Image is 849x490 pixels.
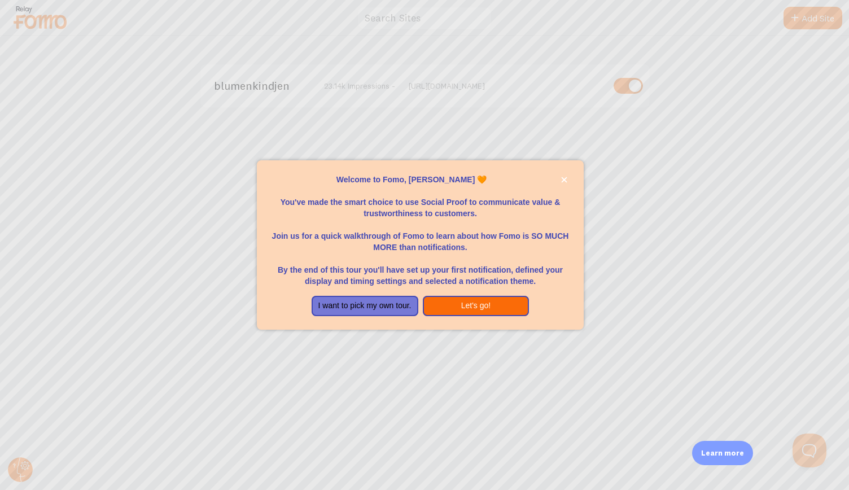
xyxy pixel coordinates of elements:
div: Welcome to Fomo, Jennifer Kluge 🧡You&amp;#39;ve made the smart choice to use Social Proof to comm... [257,160,584,330]
p: Learn more [701,448,744,458]
button: close, [558,174,570,186]
p: Welcome to Fomo, [PERSON_NAME] 🧡 [270,174,571,185]
div: Learn more [692,441,753,465]
p: Join us for a quick walkthrough of Fomo to learn about how Fomo is SO MUCH MORE than notifications. [270,219,571,253]
button: Let's go! [423,296,529,316]
p: You've made the smart choice to use Social Proof to communicate value & trustworthiness to custom... [270,185,571,219]
button: I want to pick my own tour. [312,296,418,316]
p: By the end of this tour you'll have set up your first notification, defined your display and timi... [270,253,571,287]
